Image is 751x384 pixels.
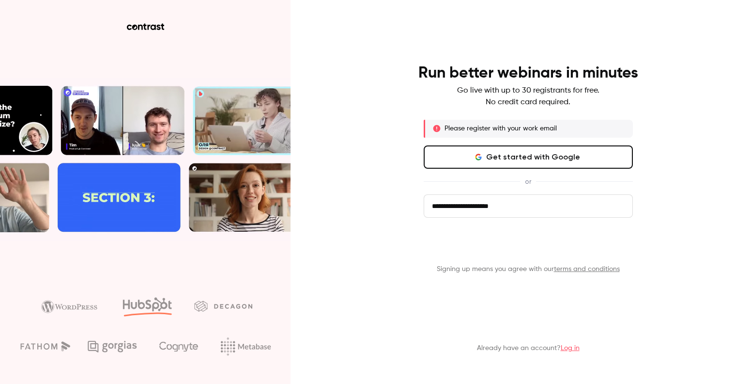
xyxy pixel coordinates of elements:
span: or [520,176,536,187]
a: Log in [561,345,580,352]
button: Get started [424,233,633,256]
button: Get started with Google [424,145,633,169]
h4: Run better webinars in minutes [418,64,638,83]
p: Already have an account? [477,343,580,353]
a: terms and conditions [554,266,620,272]
p: Signing up means you agree with our [424,264,633,274]
img: decagon [194,301,252,311]
p: Please register with your work email [444,124,557,133]
p: Go live with up to 30 registrants for free. No credit card required. [457,85,599,108]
